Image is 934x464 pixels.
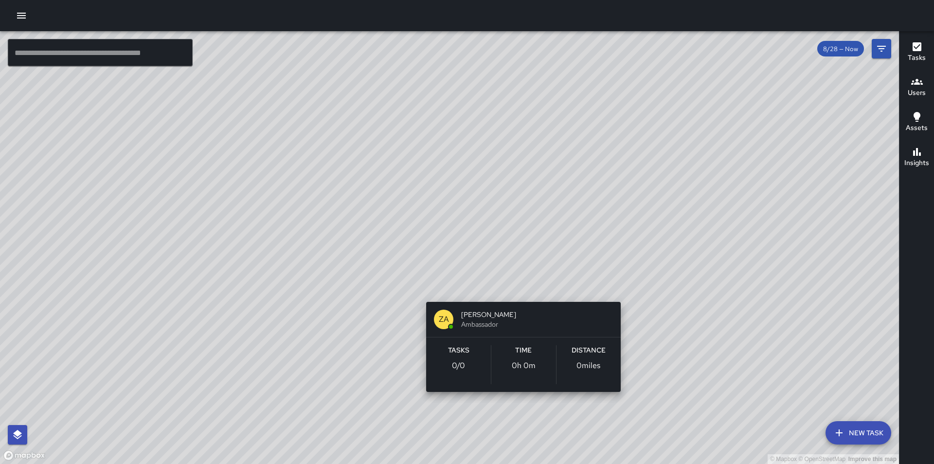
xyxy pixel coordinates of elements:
[908,88,926,98] h6: Users
[899,35,934,70] button: Tasks
[426,302,621,392] button: ZA[PERSON_NAME]AmbassadorTasks0/0Time0h 0mDistance0miles
[515,345,532,356] h6: Time
[904,158,929,168] h6: Insights
[461,319,613,329] span: Ambassador
[461,310,613,319] span: [PERSON_NAME]
[899,70,934,105] button: Users
[572,345,606,356] h6: Distance
[452,360,465,371] p: 0 / 0
[899,140,934,175] button: Insights
[576,360,600,371] p: 0 miles
[439,314,449,325] p: ZA
[872,39,891,58] button: Filters
[817,45,864,53] span: 8/28 — Now
[826,421,891,445] button: New Task
[448,345,469,356] h6: Tasks
[906,123,928,133] h6: Assets
[908,53,926,63] h6: Tasks
[899,105,934,140] button: Assets
[512,360,536,371] p: 0h 0m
